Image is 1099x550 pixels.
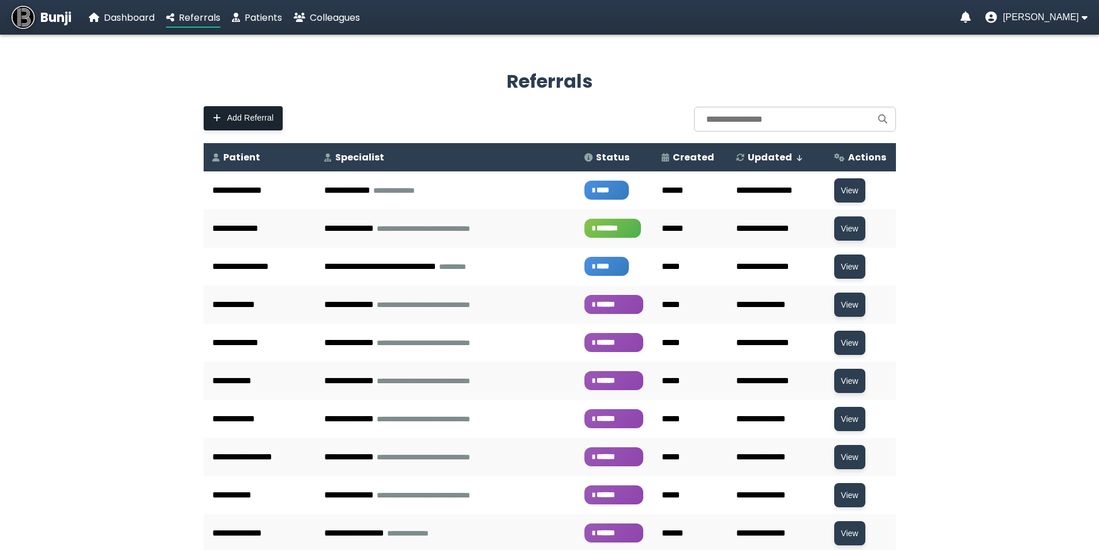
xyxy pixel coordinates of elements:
[12,6,72,29] a: Bunji
[166,10,220,25] a: Referrals
[834,178,865,203] button: View
[985,12,1087,23] button: User menu
[576,143,653,171] th: Status
[1003,12,1079,23] span: [PERSON_NAME]
[204,143,316,171] th: Patient
[834,293,865,317] button: View
[310,11,360,24] span: Colleagues
[834,216,865,241] button: View
[961,12,971,23] a: Notifications
[834,255,865,279] button: View
[204,68,896,95] h2: Referrals
[826,143,896,171] th: Actions
[12,6,35,29] img: Bunji Dental Referral Management
[245,11,282,24] span: Patients
[179,11,220,24] span: Referrals
[834,445,865,469] button: View
[653,143,728,171] th: Created
[834,483,865,507] button: View
[834,521,865,545] button: View
[227,113,274,123] span: Add Referral
[104,11,155,24] span: Dashboard
[294,10,360,25] a: Colleagues
[834,369,865,393] button: View
[40,8,72,27] span: Bunji
[89,10,155,25] a: Dashboard
[204,106,283,130] button: Add Referral
[834,407,865,431] button: View
[316,143,576,171] th: Specialist
[232,10,282,25] a: Patients
[834,331,865,355] button: View
[727,143,825,171] th: Updated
